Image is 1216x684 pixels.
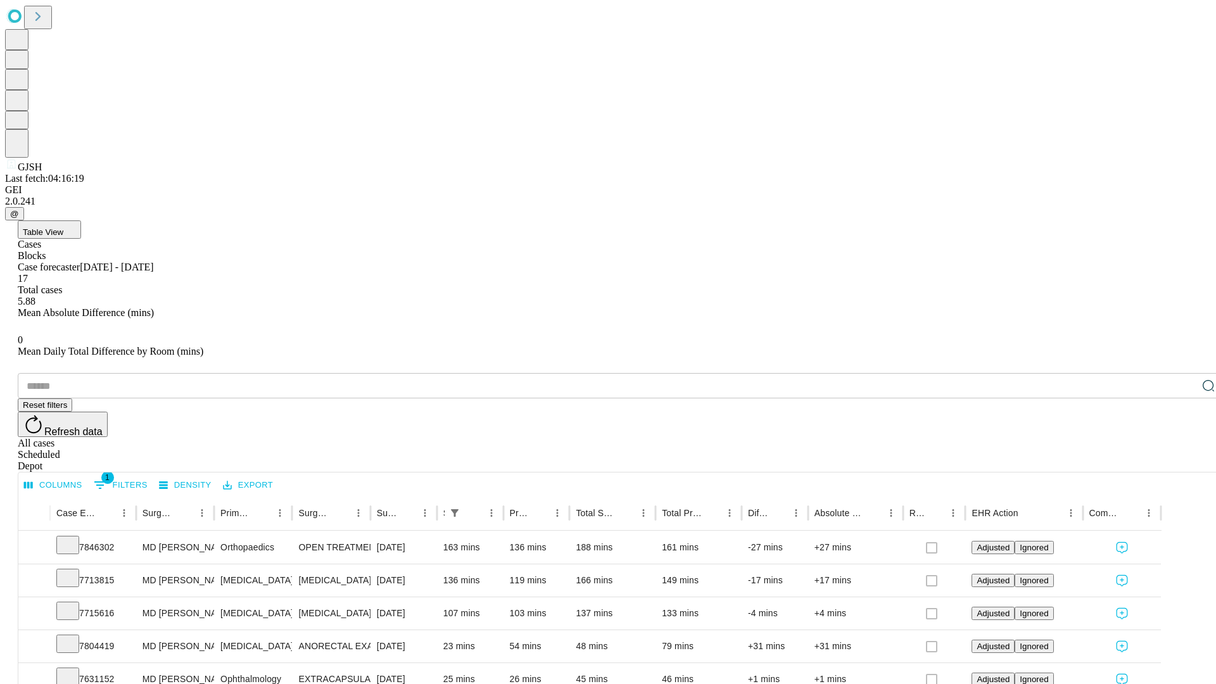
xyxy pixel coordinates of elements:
[510,564,564,597] div: 119 mins
[576,630,649,662] div: 48 mins
[972,640,1015,653] button: Adjusted
[18,307,154,318] span: Mean Absolute Difference (mins)
[814,630,897,662] div: +31 mins
[510,597,564,630] div: 103 mins
[220,476,276,495] button: Export
[748,597,802,630] div: -4 mins
[1015,607,1053,620] button: Ignored
[443,531,497,564] div: 163 mins
[5,207,24,220] button: @
[298,597,364,630] div: [MEDICAL_DATA]
[56,597,130,630] div: 7715616
[944,504,962,522] button: Menu
[18,161,42,172] span: GJSH
[662,508,702,518] div: Total Predicted Duration
[882,504,900,522] button: Menu
[377,630,431,662] div: [DATE]
[25,537,44,559] button: Expand
[446,504,464,522] div: 1 active filter
[298,508,330,518] div: Surgery Name
[101,471,114,484] span: 1
[1015,541,1053,554] button: Ignored
[972,607,1015,620] button: Adjusted
[142,531,208,564] div: MD [PERSON_NAME] [PERSON_NAME]
[576,597,649,630] div: 137 mins
[5,184,1211,196] div: GEI
[18,262,80,272] span: Case forecaster
[446,504,464,522] button: Show filters
[220,531,286,564] div: Orthopaedics
[576,508,616,518] div: Total Scheduled Duration
[350,504,367,522] button: Menu
[253,504,271,522] button: Sort
[1089,508,1121,518] div: Comments
[220,508,252,518] div: Primary Service
[1020,609,1048,618] span: Ignored
[18,334,23,345] span: 0
[443,508,445,518] div: Scheduled In Room Duration
[1015,574,1053,587] button: Ignored
[298,630,364,662] div: ANORECTAL EXAM UNDER ANESTHESIA
[909,508,926,518] div: Resolved in EHR
[483,504,500,522] button: Menu
[332,504,350,522] button: Sort
[927,504,944,522] button: Sort
[748,508,768,518] div: Difference
[398,504,416,522] button: Sort
[25,570,44,592] button: Expand
[5,173,84,184] span: Last fetch: 04:16:19
[1020,543,1048,552] span: Ignored
[377,564,431,597] div: [DATE]
[18,398,72,412] button: Reset filters
[977,543,1010,552] span: Adjusted
[10,209,19,218] span: @
[443,564,497,597] div: 136 mins
[1020,576,1048,585] span: Ignored
[721,504,738,522] button: Menu
[510,630,564,662] div: 54 mins
[1020,642,1048,651] span: Ignored
[748,531,802,564] div: -27 mins
[1122,504,1140,522] button: Sort
[662,630,735,662] div: 79 mins
[298,564,364,597] div: [MEDICAL_DATA]
[142,564,208,597] div: MD [PERSON_NAME] E Md
[18,346,203,357] span: Mean Daily Total Difference by Room (mins)
[21,476,85,495] button: Select columns
[220,630,286,662] div: [MEDICAL_DATA]
[18,220,81,239] button: Table View
[18,296,35,307] span: 5.88
[1062,504,1080,522] button: Menu
[56,508,96,518] div: Case Epic Id
[510,531,564,564] div: 136 mins
[18,284,62,295] span: Total cases
[1020,674,1048,684] span: Ignored
[1140,504,1158,522] button: Menu
[977,576,1010,585] span: Adjusted
[576,531,649,564] div: 188 mins
[814,531,897,564] div: +27 mins
[769,504,787,522] button: Sort
[787,504,805,522] button: Menu
[617,504,635,522] button: Sort
[748,564,802,597] div: -17 mins
[662,597,735,630] div: 133 mins
[25,636,44,658] button: Expand
[662,564,735,597] div: 149 mins
[576,564,649,597] div: 166 mins
[416,504,434,522] button: Menu
[56,531,130,564] div: 7846302
[635,504,652,522] button: Menu
[56,630,130,662] div: 7804419
[25,603,44,625] button: Expand
[377,508,397,518] div: Surgery Date
[548,504,566,522] button: Menu
[23,400,67,410] span: Reset filters
[142,508,174,518] div: Surgeon Name
[377,597,431,630] div: [DATE]
[443,630,497,662] div: 23 mins
[298,531,364,564] div: OPEN TREATMENT [MEDICAL_DATA]
[972,541,1015,554] button: Adjusted
[814,564,897,597] div: +17 mins
[18,273,28,284] span: 17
